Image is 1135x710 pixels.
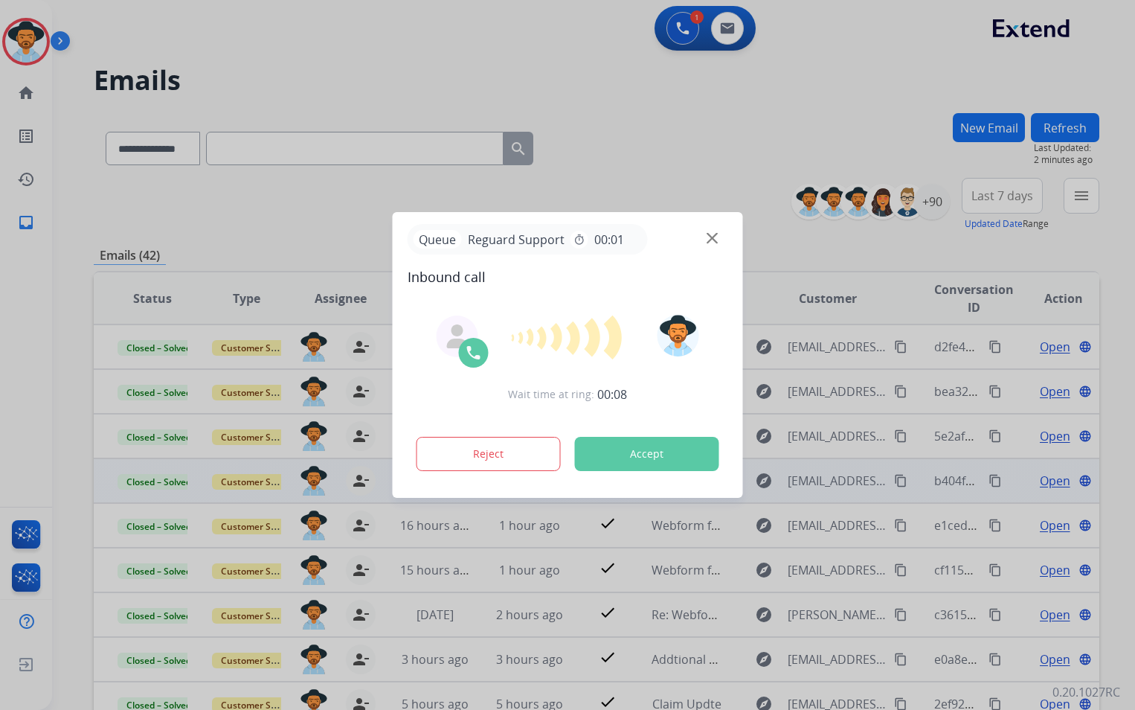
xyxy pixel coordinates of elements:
span: 00:08 [597,386,627,403]
img: agent-avatar [446,324,469,348]
p: 0.20.1027RC [1052,683,1120,701]
img: call-icon [465,344,483,362]
img: avatar [657,315,698,356]
span: Inbound call [408,266,728,287]
mat-icon: timer [573,234,585,246]
button: Accept [575,437,719,471]
img: close-button [707,233,718,244]
span: Reguard Support [462,231,570,249]
span: 00:01 [594,231,624,249]
button: Reject [417,437,561,471]
span: Wait time at ring: [508,387,594,402]
p: Queue [414,230,462,249]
